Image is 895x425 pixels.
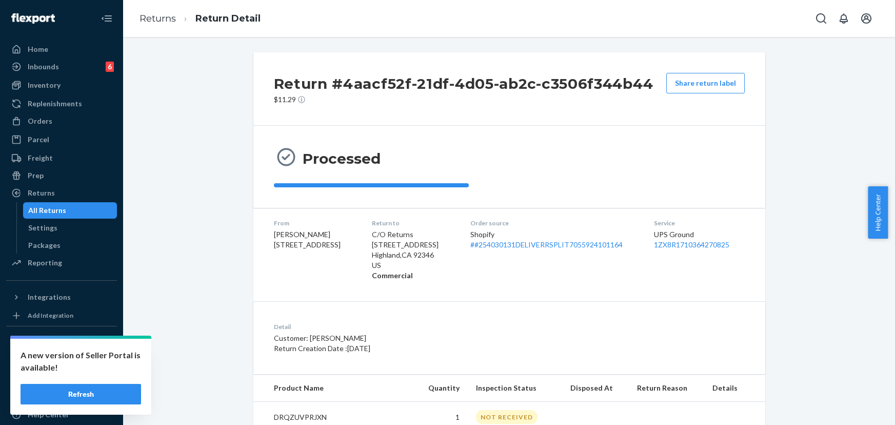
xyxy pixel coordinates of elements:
a: ##254030131DELIVERRSPLIT7055924101164 [470,240,623,249]
img: Flexport logo [11,13,55,24]
div: Packages [28,240,61,250]
a: Home [6,41,117,57]
span: UPS Ground [654,230,694,239]
div: Help Center [28,410,69,420]
h2: Return #4aacf52f-21df-4d05-ab2c-c3506f344b44 [274,73,653,94]
p: $11.29 [274,94,653,105]
div: Shopify [470,229,638,250]
div: Home [28,44,48,54]
button: Close Navigation [96,8,117,29]
div: Integrations [28,292,71,302]
a: All Returns [23,202,117,219]
button: Open account menu [856,8,877,29]
button: Help Center [868,186,888,239]
dt: Return to [372,219,454,227]
div: Inbounds [28,62,59,72]
p: C/O Returns [372,229,454,240]
a: Orders [6,113,117,129]
a: Settings [6,372,117,388]
a: Add Fast Tag [6,355,117,368]
a: Returns [140,13,176,24]
a: Add Integration [6,310,117,322]
dt: From [274,219,356,227]
p: US [372,260,454,271]
div: Orders [28,116,52,126]
p: Highland , CA 92346 [372,250,454,260]
dt: Detail [274,322,558,331]
div: Returns [28,188,55,198]
p: DRQZUVPRJXN [274,412,406,422]
button: Open Search Box [811,8,831,29]
a: Freight [6,150,117,166]
p: Customer: [PERSON_NAME] [274,333,558,343]
a: Inventory [6,77,117,93]
div: NOT RECEIVED [476,410,538,424]
p: A new version of Seller Portal is available! [21,349,141,374]
dt: Service [654,219,745,227]
a: Reporting [6,255,117,271]
a: Returns [6,185,117,201]
div: Prep [28,170,44,181]
button: Share return label [666,73,745,93]
div: Reporting [28,258,62,268]
th: Product Name [253,375,414,402]
iframe: Opens a widget where you can chat to one of our agents [830,394,885,420]
th: Disposed At [562,375,629,402]
h3: Processed [303,149,381,168]
div: Replenishments [28,99,82,109]
th: Inspection Status [468,375,562,402]
div: Add Integration [28,311,73,320]
button: Fast Tags [6,335,117,351]
div: Settings [28,223,57,233]
th: Details [704,375,765,402]
div: Freight [28,153,53,163]
button: Integrations [6,289,117,305]
strong: Commercial [372,271,413,280]
a: Inbounds6 [6,59,117,75]
div: Inventory [28,80,61,90]
a: Replenishments [6,95,117,112]
div: Parcel [28,134,49,145]
ol: breadcrumbs [131,4,269,34]
a: Help Center [6,407,117,423]
p: [STREET_ADDRESS] [372,240,454,250]
button: Open notifications [833,8,854,29]
th: Return Reason [629,375,704,402]
a: Parcel [6,131,117,148]
a: Return Detail [195,13,261,24]
div: 6 [106,62,114,72]
a: 1ZX8R1710364270825 [654,240,729,249]
th: Quantity [414,375,468,402]
div: All Returns [28,205,66,216]
a: Packages [23,237,117,254]
dt: Order source [470,219,638,227]
span: [PERSON_NAME] [STREET_ADDRESS] [274,230,341,249]
p: Return Creation Date : [DATE] [274,343,558,354]
a: Settings [23,220,117,236]
a: Prep [6,167,117,184]
button: Refresh [21,384,141,404]
button: Talk to Support [6,389,117,405]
